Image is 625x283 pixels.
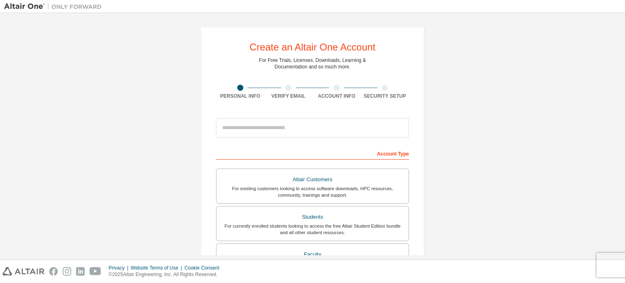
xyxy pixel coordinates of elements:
div: Altair Customers [221,174,404,185]
img: linkedin.svg [76,267,85,276]
div: For existing customers looking to access software downloads, HPC resources, community, trainings ... [221,185,404,198]
div: Account Type [216,147,409,160]
div: Personal Info [216,93,264,99]
div: Website Terms of Use [131,265,184,271]
div: Cookie Consent [184,265,224,271]
div: Security Setup [361,93,409,99]
div: Faculty [221,249,404,260]
img: youtube.svg [90,267,101,276]
div: For Free Trials, Licenses, Downloads, Learning & Documentation and so much more. [259,57,366,70]
div: Privacy [109,265,131,271]
img: facebook.svg [49,267,58,276]
img: Altair One [4,2,106,11]
div: Account Info [312,93,361,99]
div: Students [221,211,404,223]
p: © 2025 Altair Engineering, Inc. All Rights Reserved. [109,271,224,278]
img: instagram.svg [63,267,71,276]
img: altair_logo.svg [2,267,44,276]
div: Verify Email [264,93,313,99]
div: For currently enrolled students looking to access the free Altair Student Edition bundle and all ... [221,223,404,236]
div: Create an Altair One Account [249,42,376,52]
